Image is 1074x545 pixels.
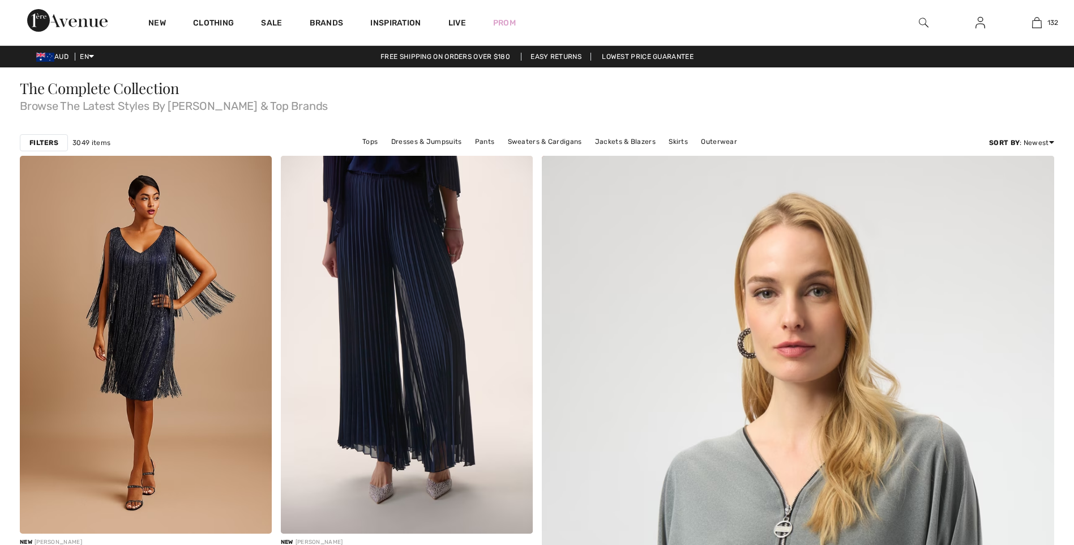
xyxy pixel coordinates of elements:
[370,18,421,30] span: Inspiration
[448,17,466,29] a: Live
[371,53,519,61] a: Free shipping on orders over $180
[310,18,344,30] a: Brands
[521,53,591,61] a: Easy Returns
[29,138,58,148] strong: Filters
[72,138,110,148] span: 3049 items
[493,17,516,29] a: Prom
[663,134,694,149] a: Skirts
[281,156,533,534] img: Pleated Wide-Leg Trousers Style 254724. Midnight Blue
[989,139,1020,147] strong: Sort By
[148,18,166,30] a: New
[593,53,703,61] a: Lowest Price Guarantee
[27,9,108,32] img: 1ère Avenue
[695,134,743,149] a: Outerwear
[989,138,1054,148] div: : Newest
[966,16,994,30] a: Sign In
[975,16,985,29] img: My Info
[1032,16,1042,29] img: My Bag
[386,134,468,149] a: Dresses & Jumpsuits
[20,78,179,98] span: The Complete Collection
[36,53,73,61] span: AUD
[20,96,1054,112] span: Browse The Latest Styles By [PERSON_NAME] & Top Brands
[261,18,282,30] a: Sale
[1047,18,1059,28] span: 132
[919,16,928,29] img: search the website
[502,134,588,149] a: Sweaters & Cardigans
[469,134,500,149] a: Pants
[193,18,234,30] a: Clothing
[1009,16,1064,29] a: 132
[589,134,661,149] a: Jackets & Blazers
[20,156,272,534] img: Sheath Knee-Length Dress Style 259712. Navy
[357,134,383,149] a: Tops
[36,53,54,62] img: Australian Dollar
[80,53,94,61] span: EN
